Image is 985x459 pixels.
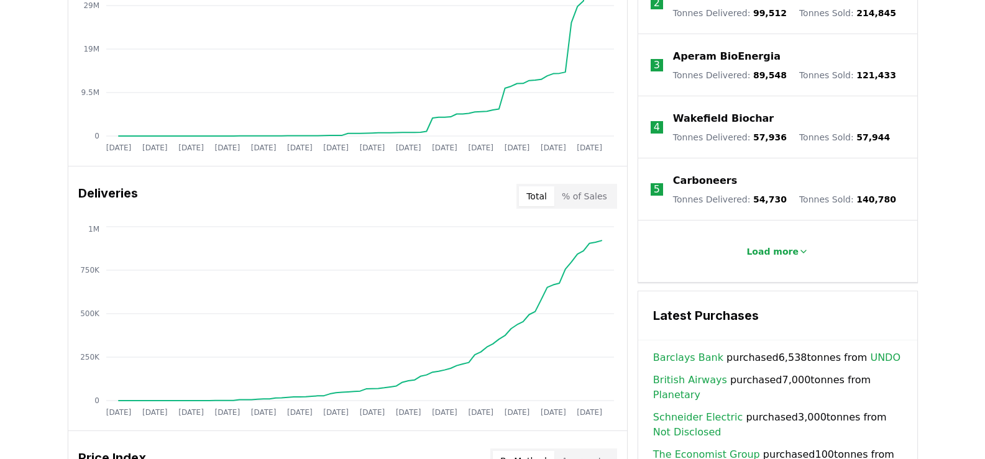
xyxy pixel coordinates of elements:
tspan: [DATE] [106,143,131,152]
p: Tonnes Sold : [799,7,896,19]
p: Tonnes Delivered : [673,193,787,206]
tspan: 9.5M [81,88,99,97]
span: 89,548 [753,70,787,80]
span: purchased 7,000 tonnes from [653,373,902,402]
span: 54,730 [753,194,787,204]
p: Tonnes Sold : [799,131,890,143]
p: Tonnes Sold : [799,193,896,206]
tspan: [DATE] [178,408,204,417]
tspan: [DATE] [323,408,349,417]
span: purchased 6,538 tonnes from [653,350,900,365]
span: 99,512 [753,8,787,18]
tspan: [DATE] [577,408,602,417]
tspan: 19M [83,45,99,53]
span: 57,944 [856,132,890,142]
a: Barclays Bank [653,350,723,365]
tspan: [DATE] [577,143,602,152]
a: Aperam BioEnergia [673,49,781,64]
p: 4 [654,120,660,135]
span: 121,433 [856,70,896,80]
a: Planetary [653,388,700,402]
tspan: [DATE] [178,143,204,152]
tspan: [DATE] [142,143,167,152]
tspan: 750K [80,266,100,275]
a: Schneider Electric [653,410,743,425]
tspan: 0 [94,132,99,140]
tspan: [DATE] [323,143,349,152]
tspan: [DATE] [541,408,566,417]
tspan: [DATE] [432,408,457,417]
span: 57,936 [753,132,787,142]
tspan: 500K [80,309,100,318]
button: % of Sales [554,186,615,206]
span: 140,780 [856,194,896,204]
tspan: [DATE] [359,143,385,152]
span: purchased 3,000 tonnes from [653,410,902,440]
button: Total [519,186,554,206]
a: British Airways [653,373,727,388]
span: 214,845 [856,8,896,18]
tspan: [DATE] [432,143,457,152]
p: Tonnes Delivered : [673,69,787,81]
tspan: [DATE] [395,408,421,417]
tspan: [DATE] [395,143,421,152]
h3: Latest Purchases [653,306,902,325]
tspan: [DATE] [287,143,313,152]
a: UNDO [870,350,900,365]
tspan: 250K [80,353,100,361]
tspan: [DATE] [541,143,566,152]
p: Load more [746,245,799,258]
tspan: [DATE] [504,143,529,152]
a: Wakefield Biochar [673,111,774,126]
tspan: [DATE] [468,143,493,152]
tspan: [DATE] [142,408,167,417]
p: Tonnes Sold : [799,69,896,81]
tspan: 29M [83,1,99,10]
a: Carboneers [673,173,737,188]
tspan: [DATE] [214,408,240,417]
tspan: [DATE] [504,408,529,417]
a: Not Disclosed [653,425,722,440]
tspan: [DATE] [250,143,276,152]
p: Tonnes Delivered : [673,7,787,19]
tspan: 1M [88,225,99,234]
button: Load more [736,239,818,264]
tspan: [DATE] [359,408,385,417]
tspan: [DATE] [250,408,276,417]
tspan: [DATE] [106,408,131,417]
p: 5 [654,182,660,197]
tspan: [DATE] [287,408,313,417]
h3: Deliveries [78,184,138,209]
p: Tonnes Delivered : [673,131,787,143]
tspan: [DATE] [214,143,240,152]
p: 3 [654,58,660,73]
tspan: 0 [94,396,99,405]
tspan: [DATE] [468,408,493,417]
